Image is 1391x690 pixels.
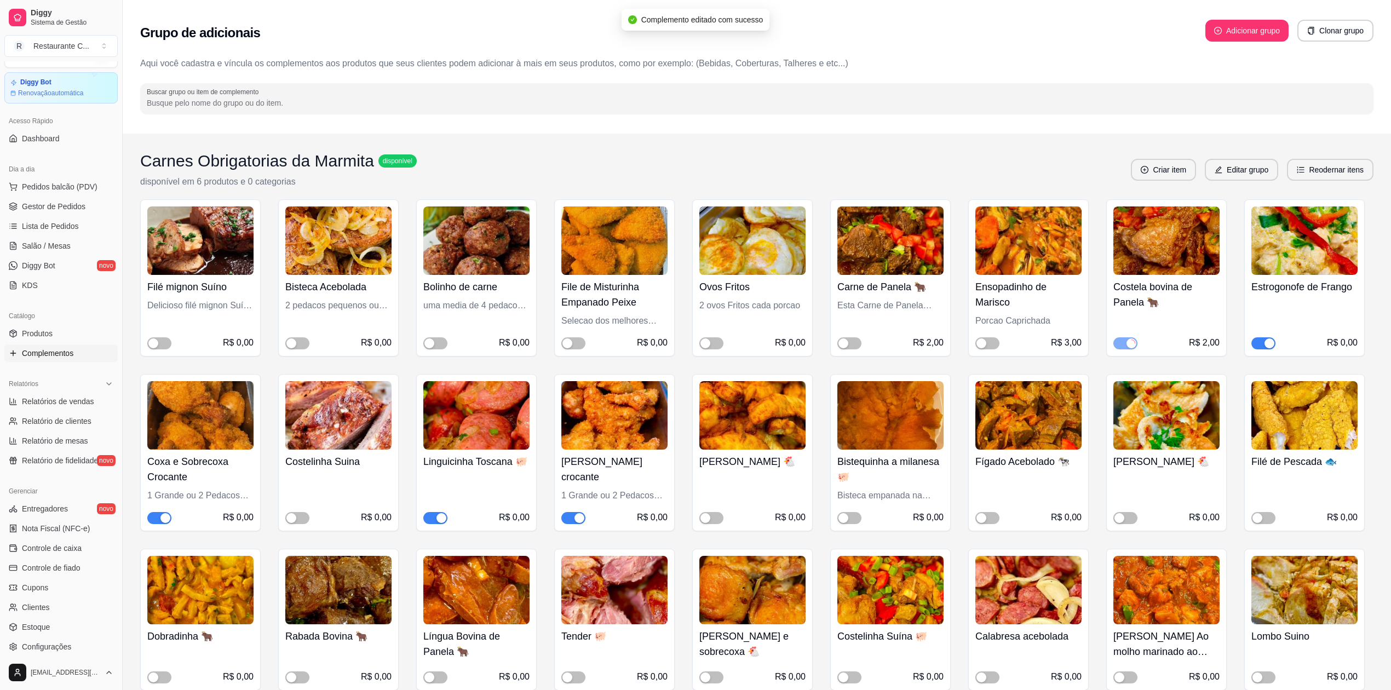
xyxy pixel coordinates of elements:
span: plus-circle [1214,27,1222,34]
img: product-image [1251,206,1358,275]
div: R$ 0,00 [499,511,530,524]
button: ordered-listReodernar itens [1287,159,1373,181]
p: disponível em 6 produtos e 0 categorias [140,175,417,188]
span: Relatório de mesas [22,435,88,446]
a: Salão / Mesas [4,237,118,255]
span: Diggy [31,8,113,18]
img: product-image [699,206,806,275]
div: R$ 0,00 [499,670,530,683]
div: Bisteca empanada na Panko [837,489,944,502]
h4: [PERSON_NAME] e sobrecoxa 🐔 [699,629,806,659]
a: Nota Fiscal (NFC-e) [4,520,118,537]
img: product-image [423,556,530,624]
h4: Calabresa acebolada [975,629,1082,644]
h4: [PERSON_NAME] 🐔 [699,454,806,469]
div: R$ 2,00 [1189,336,1220,349]
img: product-image [561,381,668,450]
span: disponível [381,157,415,165]
img: product-image [561,556,668,624]
h4: File de Misturinha Empanado Peixe [561,279,668,310]
span: Cupons [22,582,48,593]
span: copy [1307,27,1315,34]
div: R$ 0,00 [223,670,254,683]
a: Cupons [4,579,118,596]
span: Salão / Mesas [22,240,71,251]
h4: Bisteca Acebolada [285,279,392,295]
h4: [PERSON_NAME] Ao molho marinado ao vinho tinto 🐖 [1113,629,1220,659]
span: Lista de Pedidos [22,221,79,232]
h4: Costelinha Suina [285,454,392,469]
a: Diggy BotRenovaçãoautomática [4,72,118,104]
img: product-image [837,556,944,624]
div: R$ 2,00 [913,336,944,349]
h4: [PERSON_NAME] 🐔 [1113,454,1220,469]
button: Pedidos balcão (PDV) [4,178,118,196]
div: R$ 0,00 [637,511,668,524]
div: R$ 0,00 [1189,511,1220,524]
span: Relatórios de vendas [22,396,94,407]
span: Complemento editado com sucesso [641,15,763,24]
div: 1 Grande ou 2 Pedacos pequenos empanado na farinha Panko [561,489,668,502]
h4: Bistequinha a milanesa 🐖 [837,454,944,485]
a: Estoque [4,618,118,636]
label: Buscar grupo ou item de complemento [147,87,262,96]
h4: Ovos Fritos [699,279,806,295]
a: Lista de Pedidos [4,217,118,235]
span: plus-circle [1141,166,1148,174]
a: Controle de caixa [4,539,118,557]
img: product-image [699,381,806,450]
h4: Estrogonofe de Frango [1251,279,1358,295]
img: product-image [1251,556,1358,624]
div: R$ 0,00 [361,670,392,683]
input: Buscar grupo ou item de complemento [147,97,1367,108]
h4: Filé de Pescada 🐟 [1251,454,1358,469]
img: product-image [975,206,1082,275]
button: copyClonar grupo [1297,20,1373,42]
img: product-image [1251,381,1358,450]
img: product-image [285,381,392,450]
img: product-image [147,206,254,275]
h4: Carne de Panela 🐂 [837,279,944,295]
span: Relatórios [9,380,38,388]
a: Relatório de mesas [4,432,118,450]
a: Controle de fiado [4,559,118,577]
button: plus-circleCriar item [1131,159,1196,181]
article: Renovação automática [18,89,83,97]
div: R$ 0,00 [223,511,254,524]
button: editEditar grupo [1205,159,1278,181]
h4: Costelinha Suína 🐖 [837,629,944,644]
span: Relatório de fidelidade [22,455,98,466]
div: Dia a dia [4,160,118,178]
a: Complementos [4,344,118,362]
a: Relatórios de vendas [4,393,118,410]
img: product-image [975,381,1082,450]
span: Sistema de Gestão [31,18,113,27]
button: [EMAIL_ADDRESS][DOMAIN_NAME] [4,659,118,686]
img: product-image [285,556,392,624]
img: product-image [837,381,944,450]
div: R$ 0,00 [1327,670,1358,683]
div: R$ 0,00 [637,336,668,349]
div: 1 Grande ou 2 Pedacos pequenos empanado na farinha Panko [147,489,254,502]
img: product-image [699,556,806,624]
a: Clientes [4,599,118,616]
div: R$ 0,00 [223,336,254,349]
div: R$ 0,00 [775,511,806,524]
span: Configurações [22,641,71,652]
div: R$ 0,00 [1327,511,1358,524]
div: R$ 0,00 [913,670,944,683]
span: Controle de fiado [22,562,81,573]
div: R$ 0,00 [1051,670,1082,683]
h4: [PERSON_NAME] crocante [561,454,668,485]
div: Gerenciar [4,482,118,500]
div: R$ 0,00 [775,670,806,683]
h4: Língua Bovina de Panela 🐂 [423,629,530,659]
img: product-image [1113,381,1220,450]
button: Select a team [4,35,118,57]
span: Diggy Bot [22,260,55,271]
div: R$ 3,00 [1051,336,1082,349]
a: Relatório de fidelidadenovo [4,452,118,469]
img: product-image [423,381,530,450]
span: KDS [22,280,38,291]
a: Configurações [4,638,118,656]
